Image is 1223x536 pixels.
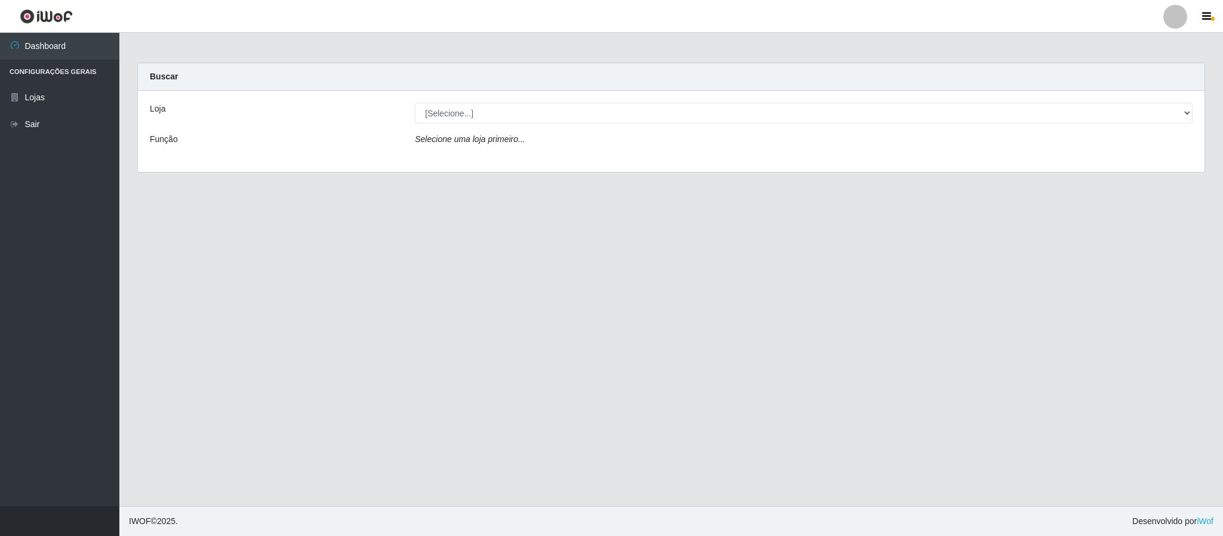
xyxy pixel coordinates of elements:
[1132,515,1213,528] span: Desenvolvido por
[150,103,165,115] label: Loja
[150,133,178,146] label: Função
[150,72,178,81] strong: Buscar
[1197,516,1213,526] a: iWof
[20,9,73,24] img: CoreUI Logo
[415,134,525,144] i: Selecione uma loja primeiro...
[129,515,178,528] span: © 2025 .
[129,516,151,526] span: IWOF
